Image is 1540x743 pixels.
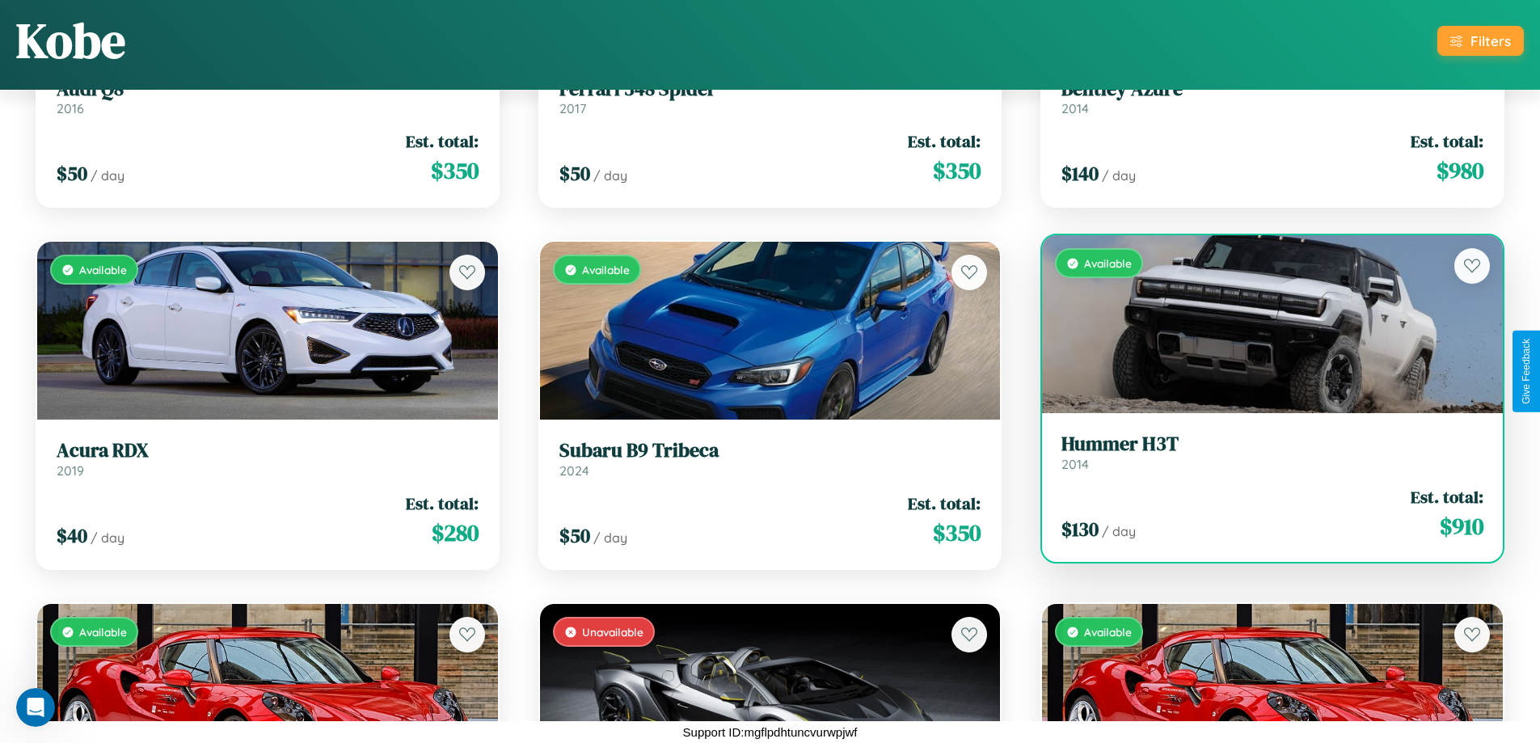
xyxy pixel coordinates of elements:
span: / day [593,167,627,184]
span: $ 350 [933,154,981,187]
h1: Kobe [16,7,125,74]
a: Ferrari 348 Spider2017 [559,78,981,117]
span: Est. total: [908,492,981,515]
span: / day [593,530,627,546]
span: Available [582,263,630,277]
span: 2016 [57,100,84,116]
span: Est. total: [406,492,479,515]
a: Hummer H3T2014 [1061,433,1483,472]
span: / day [91,530,124,546]
span: Available [1084,625,1132,639]
span: Est. total: [908,129,981,153]
div: Filters [1470,32,1511,49]
span: 2014 [1061,456,1089,472]
span: $ 350 [933,517,981,549]
span: Unavailable [582,625,643,639]
span: $ 50 [57,160,87,187]
span: 2019 [57,462,84,479]
span: $ 50 [559,160,590,187]
span: $ 50 [559,522,590,549]
span: $ 140 [1061,160,1099,187]
h3: Acura RDX [57,439,479,462]
span: $ 350 [431,154,479,187]
span: / day [1102,523,1136,539]
h3: Subaru B9 Tribeca [559,439,981,462]
h3: Hummer H3T [1061,433,1483,456]
span: Est. total: [1411,129,1483,153]
span: Est. total: [1411,485,1483,509]
a: Acura RDX2019 [57,439,479,479]
span: $ 40 [57,522,87,549]
a: Subaru B9 Tribeca2024 [559,439,981,479]
iframe: Intercom live chat [16,688,55,727]
span: Est. total: [406,129,479,153]
button: Filters [1437,26,1524,56]
span: $ 980 [1437,154,1483,187]
div: Give Feedback [1521,339,1532,404]
p: Support ID: mgflpdhtuncvurwpjwf [683,721,858,743]
span: 2014 [1061,100,1089,116]
a: Bentley Azure2014 [1061,78,1483,117]
span: $ 130 [1061,516,1099,542]
span: Available [79,263,127,277]
span: Available [1084,256,1132,270]
span: Available [79,625,127,639]
span: $ 280 [432,517,479,549]
a: Audi Q82016 [57,78,479,117]
span: $ 910 [1440,510,1483,542]
span: 2017 [559,100,586,116]
span: / day [1102,167,1136,184]
span: 2024 [559,462,589,479]
span: / day [91,167,124,184]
